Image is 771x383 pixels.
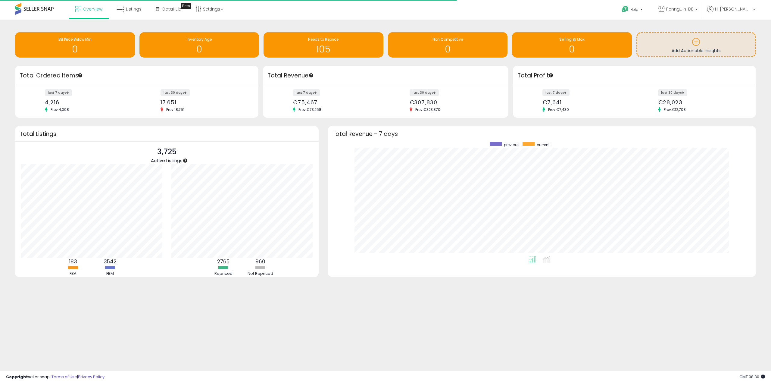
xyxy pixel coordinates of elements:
[707,6,755,20] a: Hi [PERSON_NAME]
[161,89,190,96] label: last 30 days
[48,107,72,112] span: Prev: 4,098
[548,73,554,78] div: Tooltip anchor
[517,71,752,80] h3: Total Profit
[332,132,752,136] h3: Total Revenue - 7 days
[163,107,187,112] span: Prev: 18,751
[267,71,504,80] h3: Total Revenue
[308,37,339,42] span: Needs to Reprice
[515,44,629,54] h1: 0
[410,89,439,96] label: last 30 days
[388,32,508,58] a: Non Competitive 0
[658,99,745,105] div: €28,023
[504,142,520,147] span: previous
[45,99,132,105] div: 4,216
[621,5,629,13] i: Get Help
[255,258,265,265] b: 960
[267,44,380,54] h1: 105
[126,6,142,12] span: Listings
[666,6,693,12] span: Pennguin-DE
[104,258,117,265] b: 3542
[410,99,498,105] div: €307,830
[432,37,463,42] span: Non Competitive
[205,271,242,277] div: Repriced
[293,99,381,105] div: €75,467
[295,107,324,112] span: Prev: €73,258
[92,271,128,277] div: FBM
[242,271,279,277] div: Not Repriced
[20,132,314,136] h3: Total Listings
[83,6,102,12] span: Overview
[542,99,630,105] div: €7,641
[20,71,254,80] h3: Total Ordered Items
[55,271,91,277] div: FBA
[537,142,550,147] span: current
[264,32,383,58] a: Needs to Reprice 105
[187,37,212,42] span: Inventory Age
[77,73,83,78] div: Tooltip anchor
[69,258,77,265] b: 183
[183,158,188,163] div: Tooltip anchor
[308,73,314,78] div: Tooltip anchor
[139,32,259,58] a: Inventory Age 0
[672,48,721,54] span: Add Actionable Insights
[15,32,135,58] a: BB Price Below Min 0
[630,7,638,12] span: Help
[217,258,229,265] b: 2765
[637,33,755,56] a: Add Actionable Insights
[58,37,92,42] span: BB Price Below Min
[18,44,132,54] h1: 0
[617,1,649,20] a: Help
[293,89,320,96] label: last 7 days
[151,146,183,158] p: 3,725
[391,44,505,54] h1: 0
[161,99,248,105] div: 17,651
[162,6,181,12] span: DataHub
[542,89,570,96] label: last 7 days
[412,107,443,112] span: Prev: €323,870
[661,107,689,112] span: Prev: €12,708
[512,32,632,58] a: Selling @ Max 0
[142,44,256,54] h1: 0
[715,6,751,12] span: Hi [PERSON_NAME]
[45,89,72,96] label: last 7 days
[151,157,183,164] span: Active Listings
[545,107,572,112] span: Prev: €7,430
[559,37,585,42] span: Selling @ Max
[181,3,191,9] div: Tooltip anchor
[658,89,687,96] label: last 30 days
